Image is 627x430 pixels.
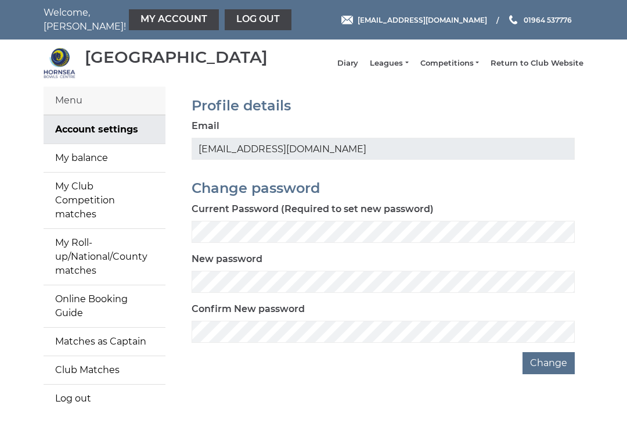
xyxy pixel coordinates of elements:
a: Phone us 01964 537776 [507,15,572,26]
div: Menu [44,87,165,115]
label: New password [192,252,262,266]
a: My balance [44,144,165,172]
a: Matches as Captain [44,328,165,356]
a: Club Matches [44,356,165,384]
span: 01964 537776 [524,15,572,24]
a: Competitions [420,58,479,69]
img: Email [341,16,353,24]
div: [GEOGRAPHIC_DATA] [85,48,268,66]
a: Log out [225,9,291,30]
h2: Change password [192,181,575,196]
span: [EMAIL_ADDRESS][DOMAIN_NAME] [358,15,487,24]
label: Current Password (Required to set new password) [192,202,434,216]
img: Hornsea Bowls Centre [44,47,75,79]
button: Change [522,352,575,374]
a: Return to Club Website [491,58,583,69]
a: My Roll-up/National/County matches [44,229,165,285]
label: Email [192,119,219,133]
a: Online Booking Guide [44,285,165,327]
a: Leagues [370,58,408,69]
a: Diary [337,58,358,69]
a: My Account [129,9,219,30]
a: Email [EMAIL_ADDRESS][DOMAIN_NAME] [341,15,487,26]
h2: Profile details [192,98,575,113]
nav: Welcome, [PERSON_NAME]! [44,6,258,34]
a: My Club Competition matches [44,173,165,228]
a: Log out [44,385,165,413]
a: Account settings [44,116,165,144]
img: Phone us [509,15,517,24]
label: Confirm New password [192,302,305,316]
